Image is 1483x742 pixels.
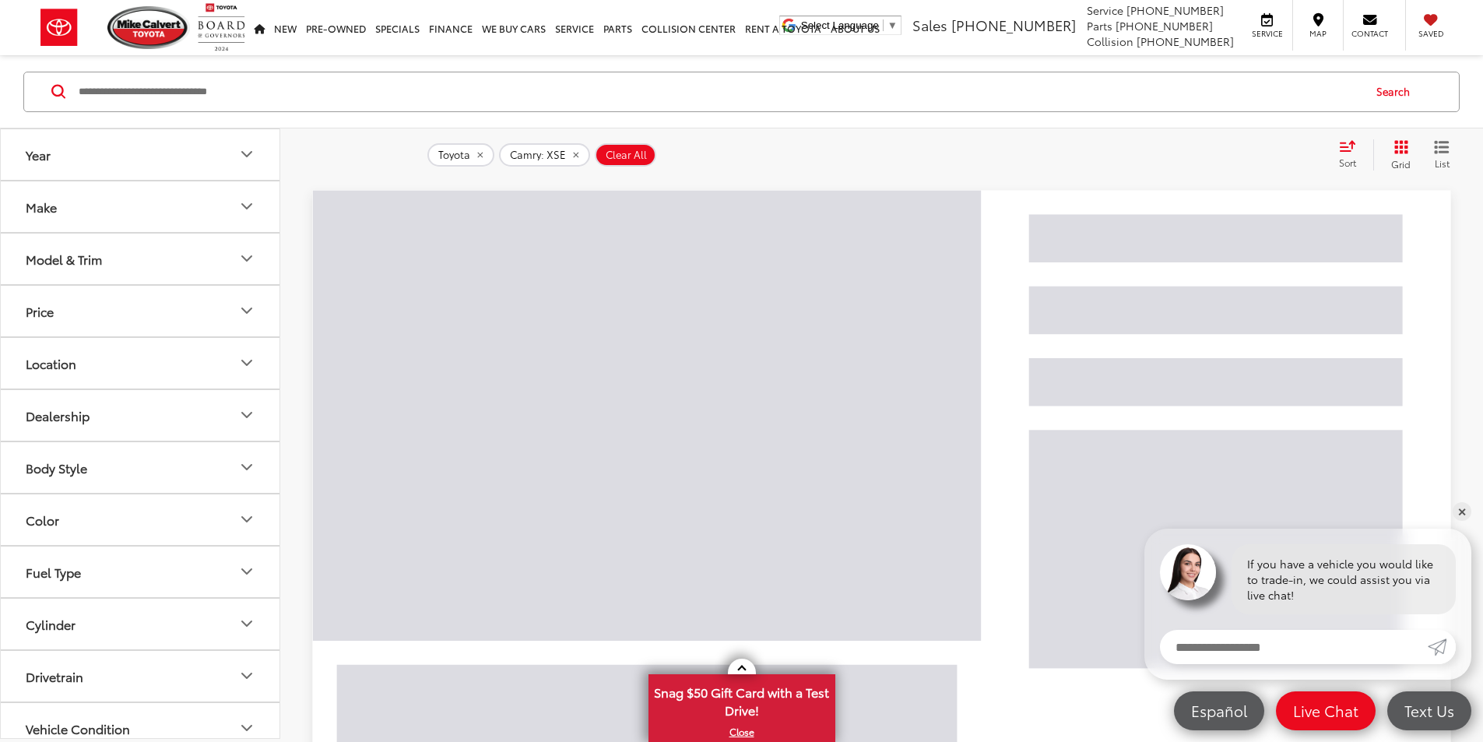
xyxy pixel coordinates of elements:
span: Camry: XSE [510,148,566,160]
span: Map [1301,28,1335,39]
div: Vehicle Condition [26,720,130,735]
input: Search by Make, Model, or Keyword [77,72,1362,110]
button: Clear All [595,142,656,166]
div: Make [237,197,256,216]
button: Body StyleBody Style [1,441,281,492]
div: Body Style [26,459,87,474]
span: List [1434,156,1450,169]
div: Year [26,146,51,161]
div: Price [26,303,54,318]
div: Location [26,355,76,370]
button: Model & TrimModel & Trim [1,233,281,283]
div: If you have a vehicle you would like to trade-in, we could assist you via live chat! [1232,544,1456,614]
span: Parts [1087,18,1112,33]
div: Body Style [237,458,256,476]
div: Fuel Type [237,562,256,581]
div: Cylinder [237,614,256,633]
span: Grid [1391,156,1411,170]
button: DrivetrainDrivetrain [1,650,281,701]
span: Saved [1414,28,1448,39]
span: Español [1183,701,1255,720]
a: Text Us [1387,691,1471,730]
a: Live Chat [1276,691,1376,730]
div: Location [237,353,256,372]
div: Dealership [26,407,90,422]
div: Drivetrain [26,668,83,683]
span: ▼ [887,19,898,31]
input: Enter your message [1160,630,1428,664]
div: Drivetrain [237,666,256,685]
span: Service [1087,2,1123,18]
span: Text Us [1397,701,1462,720]
a: Submit [1428,630,1456,664]
div: Year [237,145,256,164]
div: Model & Trim [26,251,102,266]
span: [PHONE_NUMBER] [1116,18,1213,33]
span: Service [1249,28,1284,39]
button: PricePrice [1,285,281,336]
button: Select sort value [1331,139,1373,170]
div: Color [26,512,59,526]
button: Fuel TypeFuel Type [1,546,281,596]
div: Cylinder [26,616,76,631]
button: Grid View [1373,139,1422,170]
span: Snag $50 Gift Card with a Test Drive! [650,676,834,723]
button: DealershipDealership [1,389,281,440]
button: remove Camry: XSE [499,142,590,166]
a: Español [1174,691,1264,730]
div: Make [26,199,57,213]
div: Model & Trim [237,249,256,268]
span: Toyota [438,148,470,160]
button: remove Toyota [427,142,494,166]
button: Search [1362,72,1432,111]
button: MakeMake [1,181,281,231]
button: LocationLocation [1,337,281,388]
button: CylinderCylinder [1,598,281,649]
span: Live Chat [1285,701,1366,720]
button: YearYear [1,128,281,179]
span: Collision [1087,33,1133,49]
div: Color [237,510,256,529]
img: Mike Calvert Toyota [107,6,190,49]
span: [PHONE_NUMBER] [1126,2,1224,18]
span: Sort [1339,156,1356,169]
span: Contact [1351,28,1388,39]
div: Vehicle Condition [237,719,256,737]
img: Agent profile photo [1160,544,1216,600]
span: [PHONE_NUMBER] [951,15,1076,35]
span: Sales [912,15,947,35]
div: Dealership [237,406,256,424]
div: Price [237,301,256,320]
span: [PHONE_NUMBER] [1137,33,1234,49]
span: Clear All [606,148,647,160]
div: Fuel Type [26,564,81,578]
button: List View [1422,139,1461,170]
button: ColorColor [1,494,281,544]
